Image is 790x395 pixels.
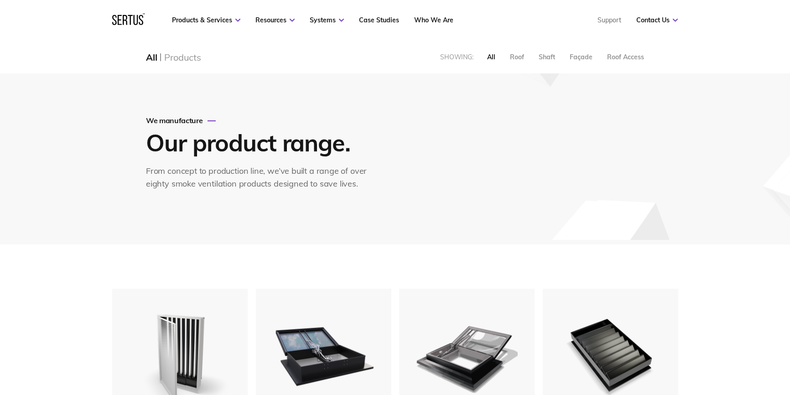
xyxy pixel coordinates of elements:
[414,16,453,24] a: Who We Are
[359,16,399,24] a: Case Studies
[255,16,295,24] a: Resources
[310,16,344,24] a: Systems
[598,16,621,24] a: Support
[146,128,374,157] h1: Our product range.
[172,16,240,24] a: Products & Services
[146,165,376,191] div: From concept to production line, we’ve built a range of over eighty smoke ventilation products de...
[636,16,678,24] a: Contact Us
[146,116,376,125] div: We manufacture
